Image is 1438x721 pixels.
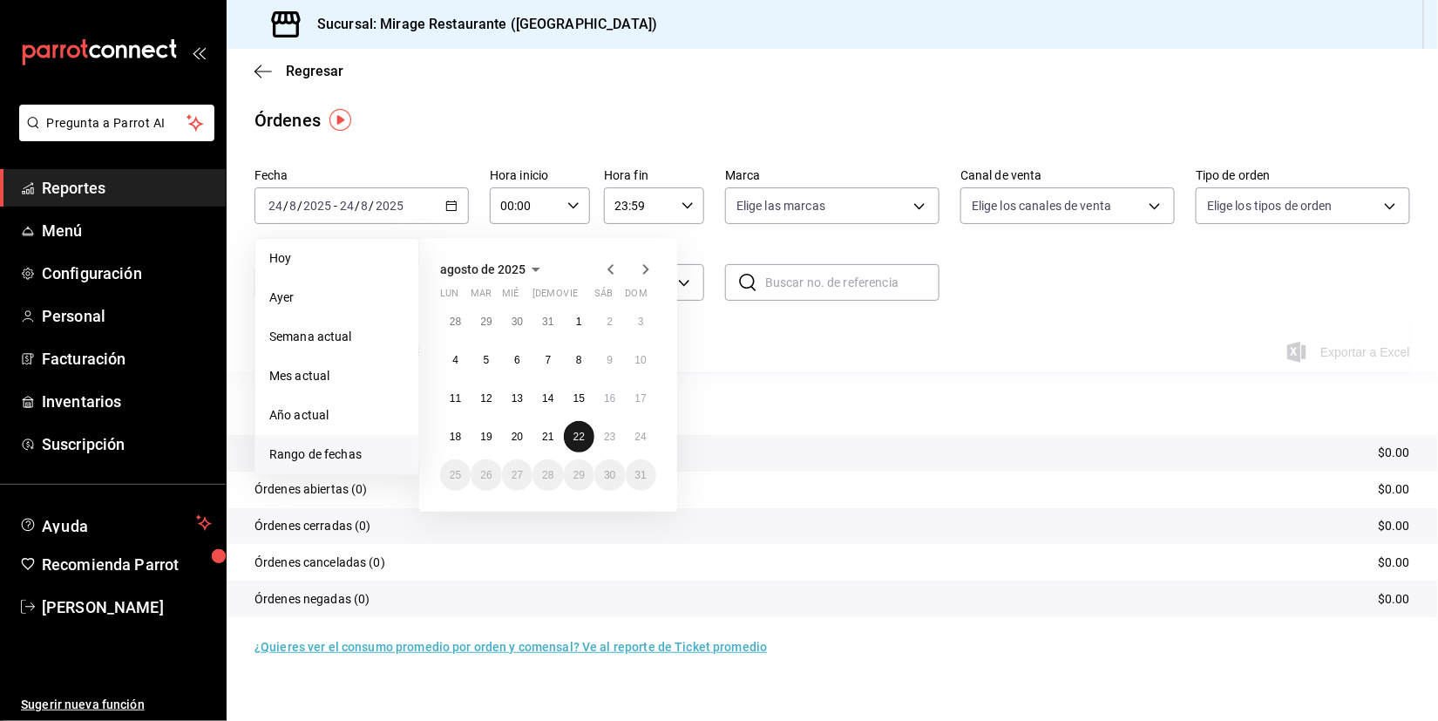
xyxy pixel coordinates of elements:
[564,306,594,337] button: 1 de agosto de 2025
[635,469,647,481] abbr: 31 de agosto de 2025
[514,354,520,366] abbr: 6 de agosto de 2025
[339,199,355,213] input: --
[302,199,332,213] input: ----
[1378,554,1410,572] p: $0.00
[480,316,492,328] abbr: 29 de julio de 2025
[594,288,613,306] abbr: sábado
[361,199,370,213] input: --
[1196,170,1410,182] label: Tipo de orden
[607,354,613,366] abbr: 9 de agosto de 2025
[269,289,404,307] span: Ayer
[626,306,656,337] button: 3 de agosto de 2025
[254,640,767,654] a: ¿Quieres ver el consumo promedio por orden y comensal? Ve al reporte de Ticket promedio
[450,431,461,443] abbr: 18 de agosto de 2025
[269,249,404,268] span: Hoy
[440,262,526,276] span: agosto de 2025
[440,459,471,491] button: 25 de agosto de 2025
[1378,590,1410,609] p: $0.00
[471,344,501,376] button: 5 de agosto de 2025
[594,421,625,452] button: 23 de agosto de 2025
[375,199,404,213] input: ----
[502,288,519,306] abbr: miércoles
[502,344,532,376] button: 6 de agosto de 2025
[297,199,302,213] span: /
[512,316,523,328] abbr: 30 de julio de 2025
[635,354,647,366] abbr: 10 de agosto de 2025
[440,383,471,414] button: 11 de agosto de 2025
[269,367,404,385] span: Mes actual
[471,383,501,414] button: 12 de agosto de 2025
[269,328,404,346] span: Semana actual
[594,459,625,491] button: 30 de agosto de 2025
[268,199,283,213] input: --
[42,219,212,242] span: Menú
[502,459,532,491] button: 27 de agosto de 2025
[471,459,501,491] button: 26 de agosto de 2025
[604,170,704,182] label: Hora fin
[192,45,206,59] button: open_drawer_menu
[42,595,212,619] span: [PERSON_NAME]
[564,459,594,491] button: 29 de agosto de 2025
[484,354,490,366] abbr: 5 de agosto de 2025
[329,109,351,131] button: Tooltip marker
[42,432,212,456] span: Suscripción
[635,392,647,405] abbr: 17 de agosto de 2025
[42,304,212,328] span: Personal
[1207,197,1333,214] span: Elige los tipos de orden
[42,553,212,576] span: Recomienda Parrot
[532,421,563,452] button: 21 de agosto de 2025
[288,199,297,213] input: --
[532,288,635,306] abbr: jueves
[440,259,546,280] button: agosto de 2025
[440,306,471,337] button: 28 de julio de 2025
[21,696,212,714] span: Sugerir nueva función
[286,63,343,79] span: Regresar
[269,406,404,425] span: Año actual
[604,469,615,481] abbr: 30 de agosto de 2025
[42,347,212,371] span: Facturación
[972,197,1111,214] span: Elige los canales de venta
[512,469,523,481] abbr: 27 de agosto de 2025
[480,469,492,481] abbr: 26 de agosto de 2025
[638,316,644,328] abbr: 3 de agosto de 2025
[254,393,1410,414] p: Resumen
[440,288,458,306] abbr: lunes
[370,199,375,213] span: /
[303,14,657,35] h3: Sucursal: Mirage Restaurante ([GEOGRAPHIC_DATA])
[512,431,523,443] abbr: 20 de agosto de 2025
[254,517,371,535] p: Órdenes cerradas (0)
[490,170,590,182] label: Hora inicio
[480,431,492,443] abbr: 19 de agosto de 2025
[254,63,343,79] button: Regresar
[1378,444,1410,462] p: $0.00
[334,199,337,213] span: -
[542,469,553,481] abbr: 28 de agosto de 2025
[502,306,532,337] button: 30 de julio de 2025
[604,431,615,443] abbr: 23 de agosto de 2025
[471,288,492,306] abbr: martes
[254,554,385,572] p: Órdenes canceladas (0)
[626,421,656,452] button: 24 de agosto de 2025
[1378,480,1410,499] p: $0.00
[626,344,656,376] button: 10 de agosto de 2025
[450,392,461,405] abbr: 11 de agosto de 2025
[254,107,321,133] div: Órdenes
[626,383,656,414] button: 17 de agosto de 2025
[502,421,532,452] button: 20 de agosto de 2025
[573,469,585,481] abbr: 29 de agosto de 2025
[607,316,613,328] abbr: 2 de agosto de 2025
[532,344,563,376] button: 7 de agosto de 2025
[626,288,648,306] abbr: domingo
[576,354,582,366] abbr: 8 de agosto de 2025
[42,513,189,534] span: Ayuda
[542,316,553,328] abbr: 31 de julio de 2025
[502,383,532,414] button: 13 de agosto de 2025
[546,354,552,366] abbr: 7 de agosto de 2025
[960,170,1175,182] label: Canal de venta
[725,170,939,182] label: Marca
[604,392,615,405] abbr: 16 de agosto de 2025
[47,114,187,133] span: Pregunta a Parrot AI
[594,383,625,414] button: 16 de agosto de 2025
[480,392,492,405] abbr: 12 de agosto de 2025
[736,197,825,214] span: Elige las marcas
